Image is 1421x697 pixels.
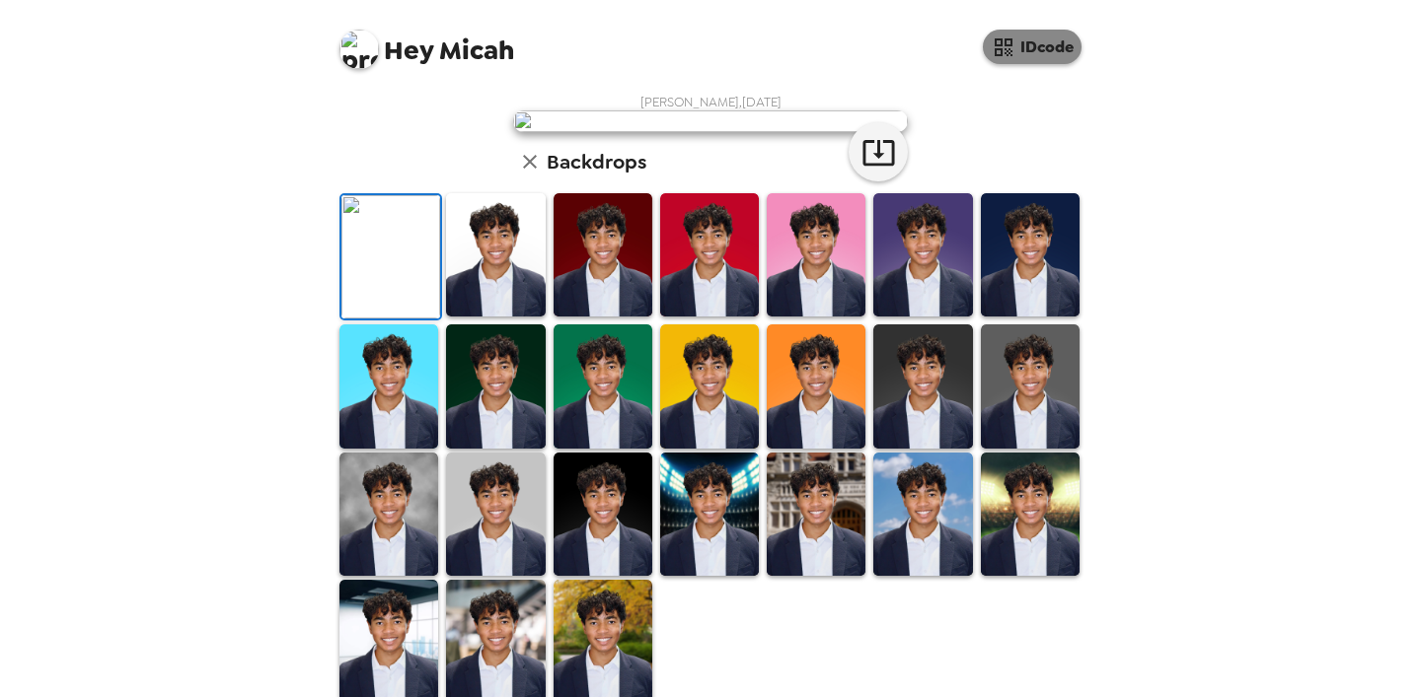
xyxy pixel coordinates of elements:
img: user [513,110,908,132]
span: Hey [384,33,433,68]
span: [PERSON_NAME] , [DATE] [640,94,782,110]
h6: Backdrops [547,146,646,177]
span: Micah [339,20,514,64]
img: profile pic [339,30,379,69]
button: IDcode [983,30,1082,64]
img: Original [341,195,440,318]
